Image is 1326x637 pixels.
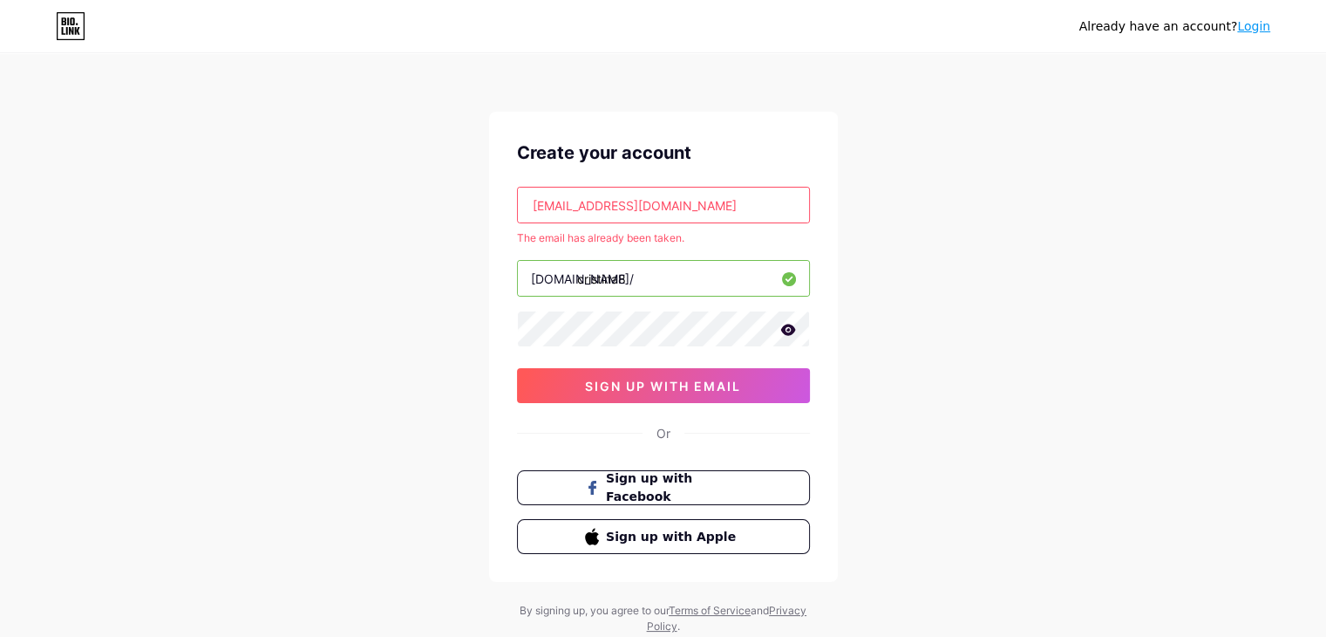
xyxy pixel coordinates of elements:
a: Login [1237,19,1270,33]
a: Terms of Service [669,604,751,617]
span: sign up with email [585,379,741,394]
div: Or [656,424,670,442]
button: Sign up with Facebook [517,470,810,505]
input: username [518,261,809,296]
div: Create your account [517,140,810,166]
input: Email [518,188,809,223]
div: The email has already been taken. [517,230,810,246]
div: Already have an account? [1079,17,1270,36]
button: Sign up with Apple [517,519,810,554]
button: sign up with email [517,368,810,403]
span: Sign up with Facebook [606,469,741,506]
div: [DOMAIN_NAME]/ [531,270,634,288]
span: Sign up with Apple [606,528,741,546]
div: By signing up, you agree to our and . [515,603,812,634]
